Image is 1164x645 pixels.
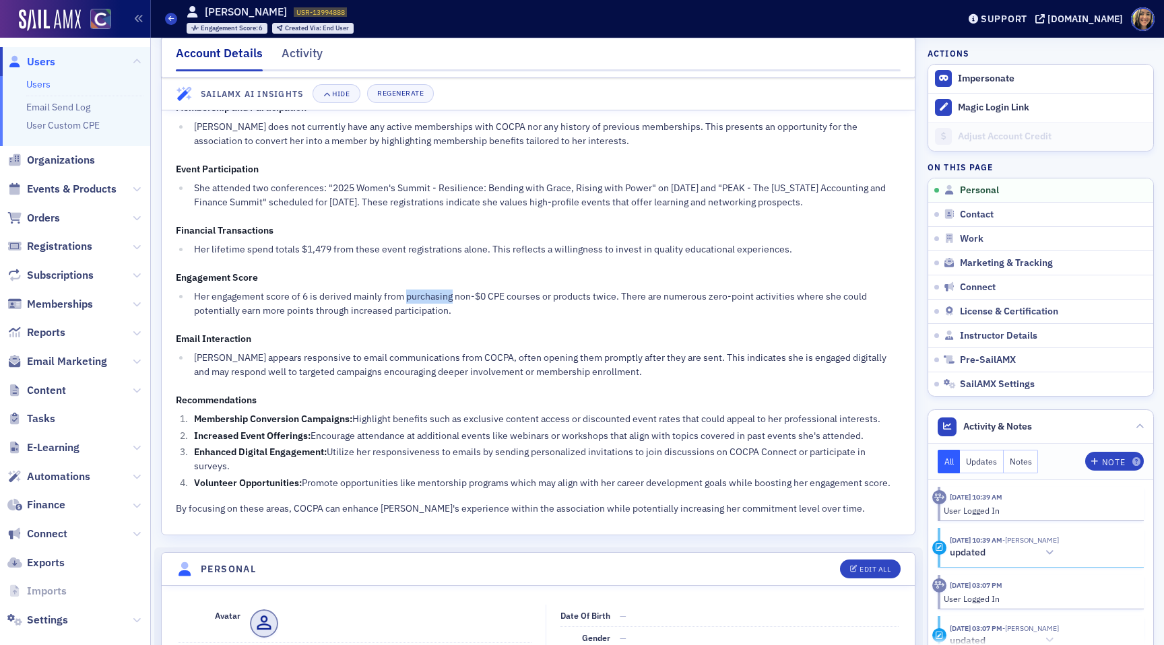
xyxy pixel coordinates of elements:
a: Users [26,78,51,90]
h4: On this page [928,161,1154,173]
div: Edit All [860,566,891,573]
h4: Actions [928,47,969,59]
button: All [938,450,961,473]
div: Update [932,541,946,555]
span: Personal [960,184,999,197]
div: Support [981,13,1027,25]
li: She attended two conferences: "2025 Women's Summit - Resilience: Bending with Grace, Rising with ... [190,181,901,209]
a: Email Marketing [7,354,107,369]
button: Note [1085,452,1144,471]
a: Email Send Log [26,101,90,113]
span: Connect [960,281,996,294]
div: Created Via: End User [272,23,354,34]
span: Memberships [27,297,93,312]
li: [PERSON_NAME] appears responsive to email communications from COCPA, often opening them promptly ... [190,351,901,379]
button: Magic Login Link [928,93,1153,122]
img: SailAMX [90,9,111,30]
span: Gender [582,632,610,643]
li: Promote opportunities like mentorship programs which may align with her career development goals ... [190,476,901,490]
h5: updated [950,547,985,559]
span: Marketing & Tracking [960,257,1053,269]
h1: [PERSON_NAME] [205,5,287,20]
span: License & Certification [960,306,1058,318]
time: 10/14/2025 10:39 AM [950,535,1002,545]
h4: Event Participation [176,162,901,176]
a: Subscriptions [7,268,94,283]
h4: Email Interaction [176,332,901,346]
strong: Increased Event Offerings: [194,430,311,442]
span: Users [27,55,55,69]
a: Content [7,383,66,398]
a: Finance [7,498,65,512]
div: User Logged In [944,592,1134,605]
button: Notes [1004,450,1039,473]
li: [PERSON_NAME] does not currently have any active memberships with COCPA nor any history of previo... [190,120,901,148]
h4: Financial Transactions [176,224,901,238]
h4: Personal [201,562,256,576]
span: Profile [1131,7,1155,31]
span: Connect [27,527,67,541]
h4: SailAMX AI Insights [201,88,303,100]
button: updated [950,546,1059,560]
strong: Membership Conversion Campaigns: [194,413,352,425]
li: Her engagement score of 6 is derived mainly from purchasing non-$0 CPE courses or products twice.... [190,290,901,318]
a: Automations [7,469,90,484]
span: Michelle Zink [1002,535,1059,545]
button: Edit All [840,559,901,578]
span: Engagement Score : [201,24,259,32]
li: Her lifetime spend totals $1,479 from these event registrations alone. This reflects a willingnes... [190,242,901,257]
img: SailAMX [19,9,81,31]
li: Utilize her responsiveness to emails by sending personalized invitations to join discussions on C... [190,445,901,473]
span: Michelle Zink [1002,623,1059,633]
li: Highlight benefits such as exclusive content access or discounted event rates that could appeal t... [190,412,901,426]
span: E-Learning [27,440,79,455]
span: Subscriptions [27,268,94,283]
span: Exports [27,555,65,570]
button: Impersonate [958,73,1014,85]
a: Settings [7,613,68,627]
a: Adjust Account Credit [928,122,1153,151]
h4: Recommendations [176,393,901,407]
li: Encourage attendance at additional events like webinars or workshops that align with topics cover... [190,429,901,443]
span: Activity & Notes [963,419,1032,434]
span: Tasks [27,411,55,426]
span: Email Marketing [27,354,107,369]
span: Events & Products [27,182,117,197]
button: Updates [960,450,1004,473]
a: Memberships [7,297,93,312]
div: Adjust Account Credit [958,131,1146,143]
strong: Volunteer Opportunities: [194,477,302,489]
span: Instructor Details [960,330,1037,342]
a: Tasks [7,411,55,426]
span: Organizations [27,153,95,168]
span: Imports [27,584,67,599]
a: User Custom CPE [26,119,100,131]
span: Reports [27,325,65,340]
div: Activity [932,490,946,504]
span: Content [27,383,66,398]
a: Exports [7,555,65,570]
div: Activity [932,578,946,592]
div: 6 [201,25,263,32]
a: Orders [7,211,60,226]
button: Regenerate [367,85,434,104]
strong: Enhanced Digital Engagement: [194,446,327,458]
a: Organizations [7,153,95,168]
div: End User [285,25,349,32]
a: Events & Products [7,182,117,197]
a: Users [7,55,55,69]
span: Finance [27,498,65,512]
span: Date of Birth [560,610,610,621]
span: Orders [27,211,60,226]
div: Hide [332,91,350,98]
a: E-Learning [7,440,79,455]
span: Registrations [27,239,92,254]
span: — [620,610,626,621]
p: By focusing on these areas, COCPA can enhance [PERSON_NAME]'s experience within the association w... [176,502,901,516]
div: Account Details [176,44,263,71]
span: SailAMX Settings [960,378,1035,391]
span: Pre-SailAMX [960,354,1016,366]
span: USR-13994888 [296,7,345,17]
div: Activity [282,44,323,69]
span: Created Via : [285,24,323,32]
